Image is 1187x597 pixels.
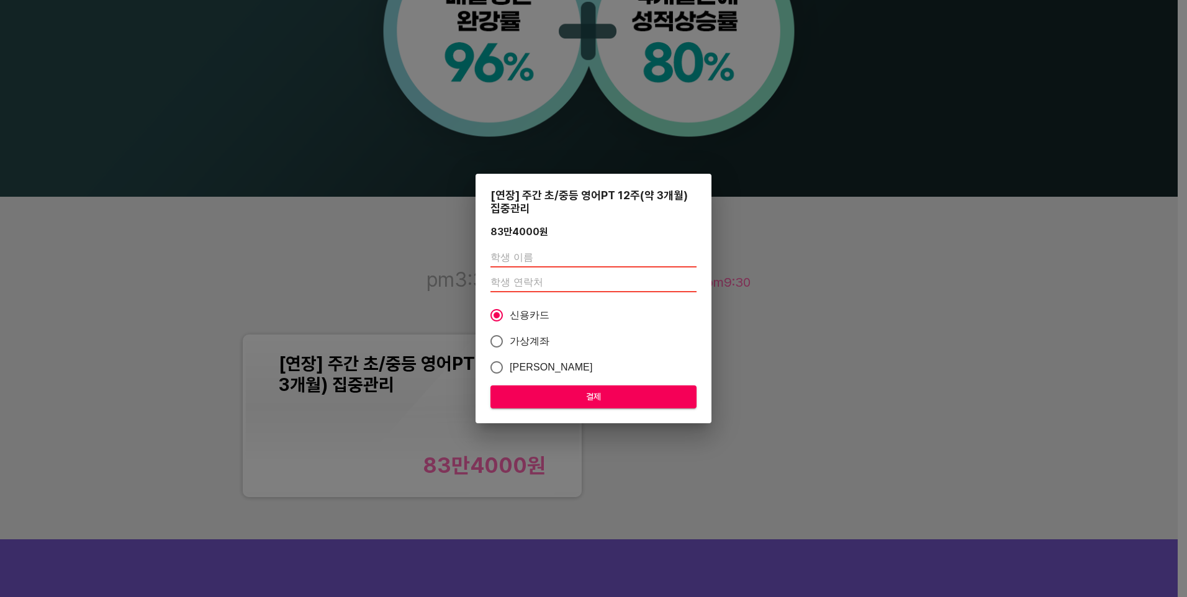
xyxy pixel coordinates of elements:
[510,334,550,349] span: 가상계좌
[490,248,697,267] input: 학생 이름
[490,226,548,238] div: 83만4000 원
[490,189,697,215] div: [연장] 주간 초/중등 영어PT 12주(약 3개월) 집중관리
[500,389,687,405] span: 결제
[510,308,550,323] span: 신용카드
[490,385,697,408] button: 결제
[510,360,593,375] span: [PERSON_NAME]
[490,272,697,292] input: 학생 연락처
